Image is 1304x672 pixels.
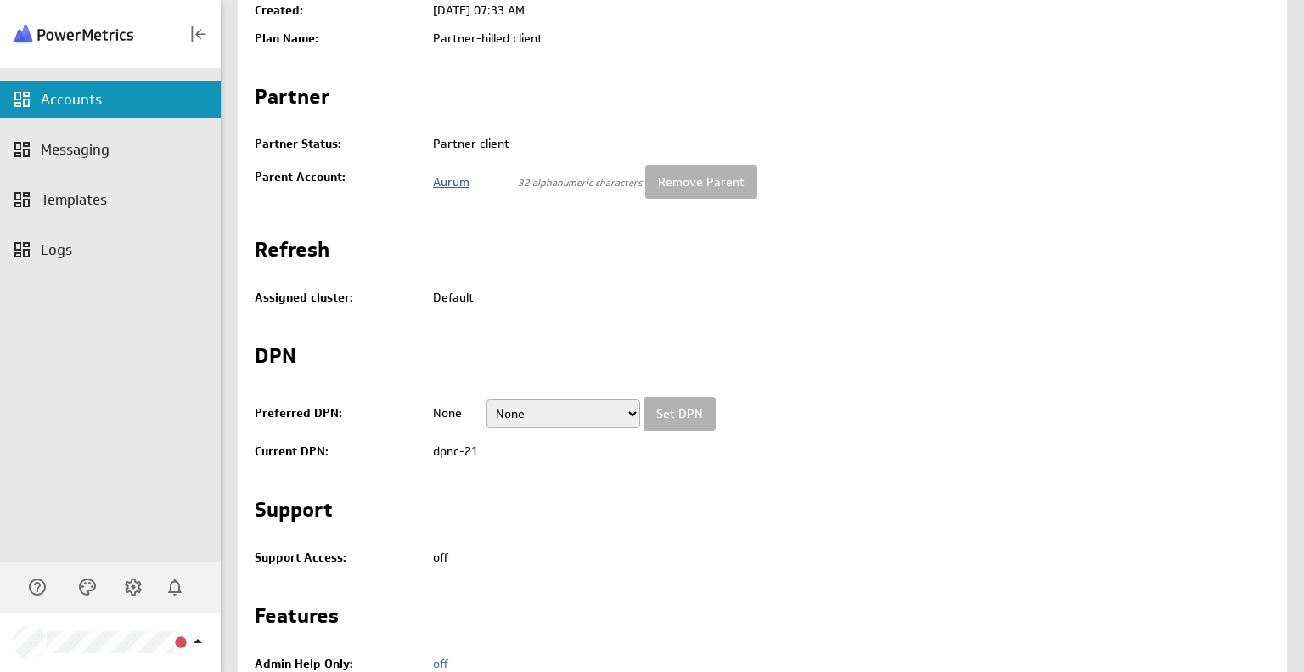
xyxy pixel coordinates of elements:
[255,390,424,438] td: Preferred DPN:
[255,130,424,158] td: Partner Status:
[255,87,329,114] h2: Partner
[123,577,143,597] svg: Account and settings
[424,544,1270,572] td: off
[645,165,757,199] input: Remove Parent
[41,240,216,259] div: Logs
[255,158,424,206] td: Parent Account:
[23,573,52,601] div: Help
[255,606,339,633] h2: Features
[424,438,478,466] td: dpnc-21
[73,573,102,601] div: Themes
[255,346,296,373] h2: DPN
[518,171,642,192] div: 32 alphanumeric characters
[424,25,1270,53] td: Partner-billed client
[255,284,424,312] td: Assigned cluster:
[184,20,213,48] div: Collapse
[644,397,716,431] input: Set DPN
[14,20,133,48] img: Klipfolio powermetrics logo
[433,656,448,671] a: off
[41,140,216,159] div: Messaging
[424,284,474,312] td: Default
[160,573,189,601] div: Notifications
[255,25,424,53] td: Plan Name:
[77,577,98,597] svg: Themes
[255,500,333,527] h2: Support
[255,544,424,572] td: Support Access:
[424,130,509,158] td: Partner client
[424,390,478,438] td: None
[41,90,216,109] div: Accounts
[41,190,216,209] div: Templates
[433,174,469,189] a: Aurum
[255,240,329,267] h2: Refresh
[119,573,148,601] div: Account and settings
[255,438,424,466] td: Current DPN:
